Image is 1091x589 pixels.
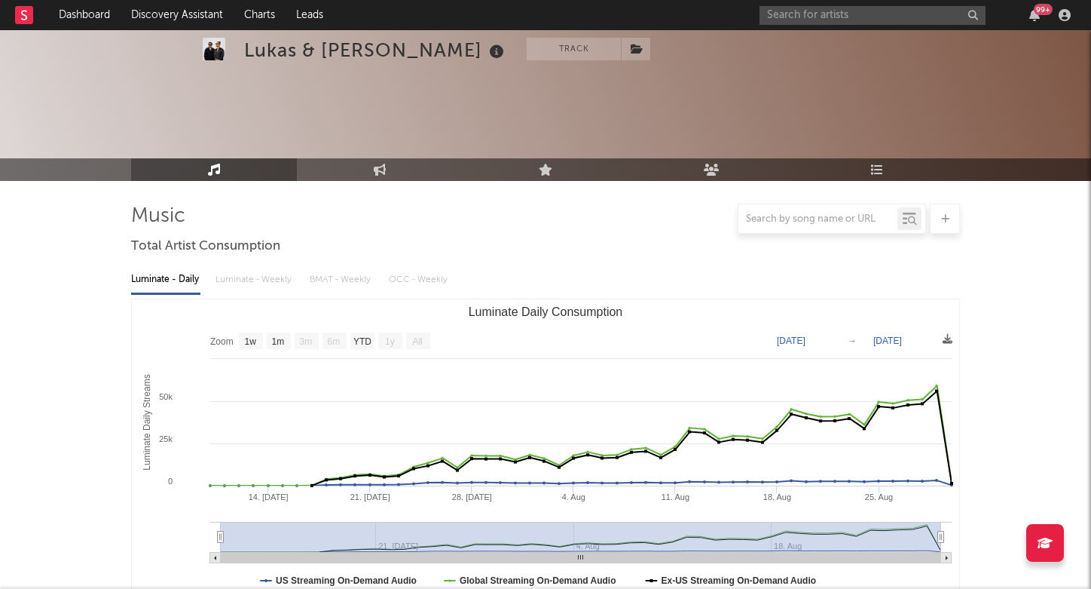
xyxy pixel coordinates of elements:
[276,575,417,586] text: US Streaming On-Demand Audio
[562,492,585,502] text: 4. Aug
[452,492,492,502] text: 28. [DATE]
[244,38,508,63] div: Lukas & [PERSON_NAME]
[662,492,689,502] text: 11. Aug
[131,267,200,293] div: Luminate - Daily
[385,336,395,347] text: 1y
[249,492,289,502] text: 14. [DATE]
[159,434,173,443] text: 25k
[848,336,857,346] text: →
[1034,4,1053,15] div: 99 +
[131,238,280,256] span: Total Artist Consumption
[527,38,621,60] button: Track
[300,336,313,347] text: 3m
[142,374,152,470] text: Luminate Daily Streams
[759,6,986,25] input: Search for artists
[159,392,173,401] text: 50k
[469,305,623,318] text: Luminate Daily Consumption
[353,336,371,347] text: YTD
[865,492,893,502] text: 25. Aug
[738,213,897,225] input: Search by song name or URL
[328,336,341,347] text: 6m
[1029,9,1040,21] button: 99+
[873,336,902,346] text: [DATE]
[210,336,234,347] text: Zoom
[763,492,791,502] text: 18. Aug
[350,492,390,502] text: 21. [DATE]
[412,336,422,347] text: All
[272,336,285,347] text: 1m
[168,477,173,486] text: 0
[460,575,616,586] text: Global Streaming On-Demand Audio
[662,575,817,586] text: Ex-US Streaming On-Demand Audio
[245,336,257,347] text: 1w
[777,336,805,346] text: [DATE]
